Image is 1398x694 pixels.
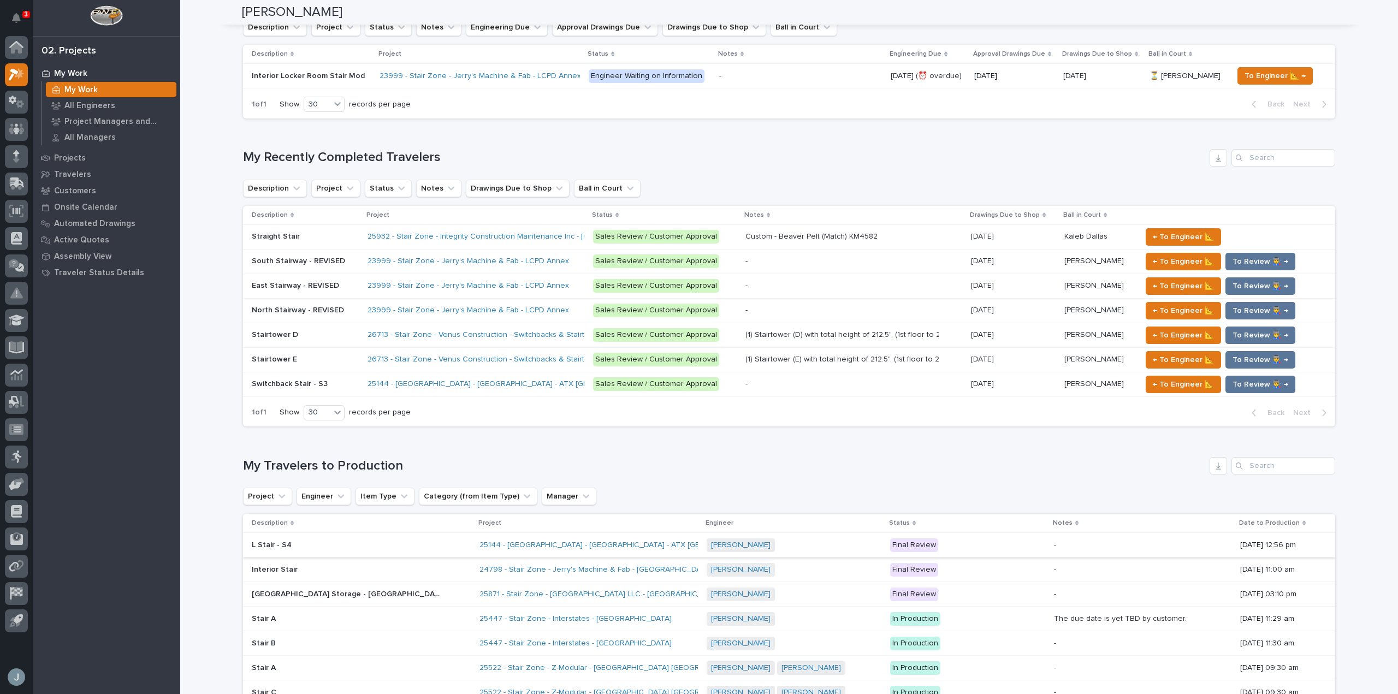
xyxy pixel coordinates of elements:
button: Next [1289,408,1335,418]
button: Ball in Court [574,180,641,197]
div: - [745,306,748,315]
span: To Engineer 📐 → [1245,69,1306,82]
div: Sales Review / Customer Approval [593,377,719,391]
span: Back [1261,408,1284,418]
span: Next [1293,408,1317,418]
a: [PERSON_NAME] [711,663,771,673]
p: Automated Drawings [54,219,135,229]
a: [PERSON_NAME] [711,565,771,574]
button: Notes [416,180,461,197]
p: [DATE] 03:10 pm [1240,590,1318,599]
p: [DATE] 11:30 am [1240,639,1318,648]
p: Kaleb Dallas [1064,230,1110,241]
p: Description [252,517,288,529]
button: users-avatar [5,666,28,689]
div: The due date is yet TBD by customer. [1054,614,1187,624]
div: - [1054,590,1056,599]
button: Status [365,180,412,197]
button: Project [243,488,292,505]
div: (1) Stairtower (E) with total height of 212.5". (1st floor to 2nd floor is 104" / 2nd floor to 3r... [745,355,937,364]
a: Active Quotes [33,232,180,248]
p: [PERSON_NAME] [1064,304,1126,315]
p: [DATE] [971,304,996,315]
span: ← To Engineer 📐 [1153,304,1214,317]
a: [PERSON_NAME] [711,614,771,624]
p: [PERSON_NAME] [1064,328,1126,340]
button: Back [1243,99,1289,109]
button: To Review 👨‍🏭 → [1225,253,1295,270]
p: Project [378,48,401,60]
p: Switchback Stair - S3 [252,377,330,389]
div: - [719,72,721,81]
tr: L Stair - S4L Stair - S4 25144 - [GEOGRAPHIC_DATA] - [GEOGRAPHIC_DATA] - ATX [GEOGRAPHIC_DATA] [P... [243,533,1335,557]
div: - [1054,565,1056,574]
div: Search [1231,149,1335,167]
div: - [1054,639,1056,648]
div: In Production [890,612,940,626]
a: Customers [33,182,180,199]
div: 30 [304,407,330,418]
p: [GEOGRAPHIC_DATA] Storage - [GEOGRAPHIC_DATA] [252,588,445,599]
button: Project [311,180,360,197]
div: Sales Review / Customer Approval [593,304,719,317]
h1: My Travelers to Production [243,458,1205,474]
p: [DATE] [971,279,996,290]
button: To Review 👨‍🏭 → [1225,351,1295,369]
p: L Stair - S4 [252,538,294,550]
a: Assembly View [33,248,180,264]
button: Drawings Due to Shop [662,19,766,36]
button: ← To Engineer 📐 [1146,228,1221,246]
p: East Stairway - REVISED [252,279,341,290]
button: ← To Engineer 📐 [1146,277,1221,295]
p: [PERSON_NAME] [1064,279,1126,290]
p: Engineer [706,517,733,529]
a: Onsite Calendar [33,199,180,215]
p: 1 of 1 [243,91,275,118]
button: Description [243,19,307,36]
p: Stairtower E [252,353,299,364]
p: My Work [54,69,87,79]
span: ← To Engineer 📐 [1153,353,1214,366]
tr: Stair BStair B 25447 - Stair Zone - Interstates - [GEOGRAPHIC_DATA] [PERSON_NAME] In Production- ... [243,631,1335,656]
tr: Stair AStair A 25522 - Stair Zone - Z-Modular - [GEOGRAPHIC_DATA] [GEOGRAPHIC_DATA] [PERSON_NAME]... [243,656,1335,680]
p: Project Managers and Engineers [64,117,172,127]
a: Project Managers and Engineers [42,114,180,129]
span: To Review 👨‍🏭 → [1233,280,1288,293]
p: [PERSON_NAME] [1064,353,1126,364]
div: - [745,257,748,266]
div: Sales Review / Customer Approval [593,328,719,342]
tr: Straight StairStraight Stair 25932 - Stair Zone - Integrity Construction Maintenance Inc - [GEOGR... [243,224,1335,249]
button: Approval Drawings Due [552,19,658,36]
p: [DATE] 09:30 am [1240,663,1318,673]
div: Sales Review / Customer Approval [593,230,719,244]
a: My Work [33,65,180,81]
div: 30 [304,99,330,110]
a: Automated Drawings [33,215,180,232]
input: Search [1231,457,1335,474]
span: Next [1293,99,1317,109]
p: [DATE] [971,328,996,340]
p: Show [280,100,299,109]
tr: Interior StairInterior Stair 24798 - Stair Zone - Jerry's Machine & Fab - [GEOGRAPHIC_DATA] [PERS... [243,557,1335,582]
p: Notes [718,48,738,60]
p: [DATE] [1063,69,1088,81]
a: All Engineers [42,98,180,113]
div: Sales Review / Customer Approval [593,254,719,268]
button: Item Type [356,488,414,505]
button: To Engineer 📐 → [1237,67,1313,85]
div: In Production [890,661,940,675]
p: Travelers [54,170,91,180]
p: [DATE] [971,377,996,389]
span: ← To Engineer 📐 [1153,230,1214,244]
p: 1 of 1 [243,399,275,426]
div: Engineer Waiting on Information [589,69,704,83]
button: Engineer [297,488,351,505]
a: Travelers [33,166,180,182]
h2: [PERSON_NAME] [242,4,342,20]
tr: East Stairway - REVISEDEast Stairway - REVISED 23999 - Stair Zone - Jerry's Machine & Fab - LCPD ... [243,274,1335,298]
div: (1) Stairtower (D) with total height of 212.5". (1st floor to 2nd floor is 106.5" / 2nd floor to ... [745,330,937,340]
p: Assembly View [54,252,111,262]
a: [PERSON_NAME] [711,541,771,550]
p: Projects [54,153,86,163]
